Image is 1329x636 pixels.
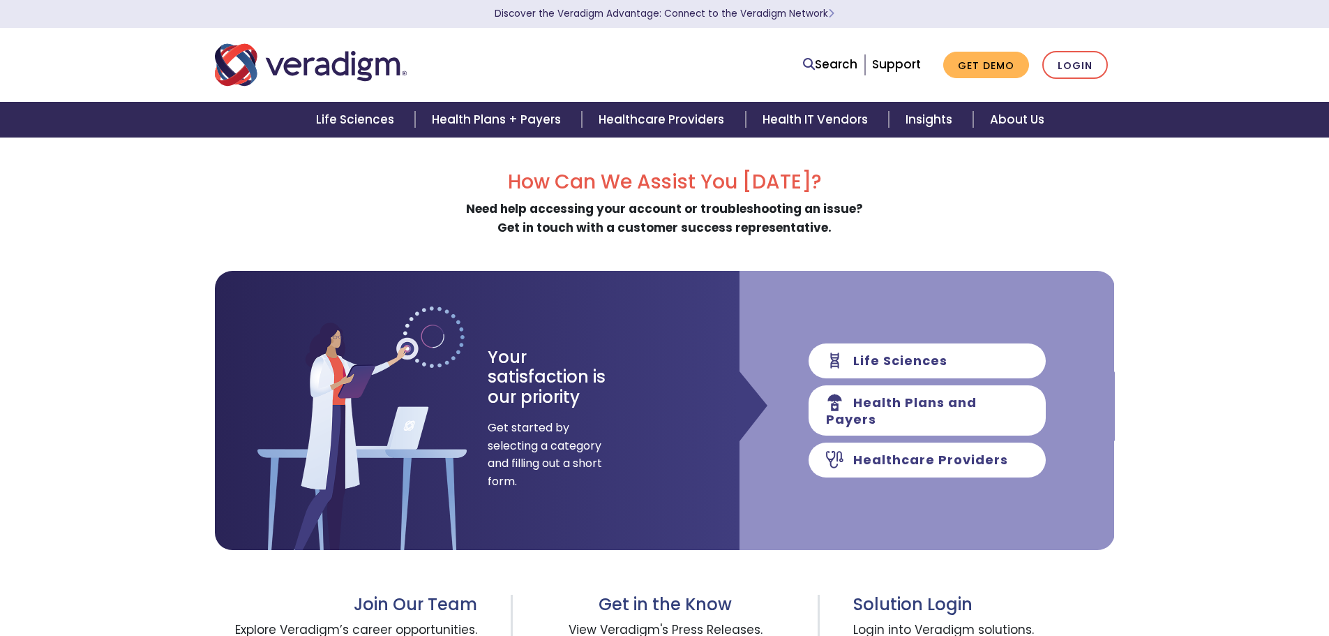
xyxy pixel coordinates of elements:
h3: Join Our Team [215,595,478,615]
a: Healthcare Providers [582,102,745,138]
img: Veradigm logo [215,42,407,88]
h3: Your satisfaction is our priority [488,348,631,408]
h2: How Can We Assist You [DATE]? [215,170,1115,194]
h3: Solution Login [853,595,1114,615]
a: Get Demo [943,52,1029,79]
a: Life Sciences [299,102,415,138]
a: Login [1042,51,1108,80]
strong: Need help accessing your account or troubleshooting an issue? Get in touch with a customer succes... [466,200,863,236]
a: Health Plans + Payers [415,102,582,138]
a: Health IT Vendors [746,102,889,138]
a: Support [872,56,921,73]
a: Search [803,55,857,74]
a: Insights [889,102,973,138]
span: Get started by selecting a category and filling out a short form. [488,419,603,490]
span: Learn More [828,7,834,20]
a: About Us [973,102,1061,138]
a: Discover the Veradigm Advantage: Connect to the Veradigm NetworkLearn More [495,7,834,20]
h3: Get in the Know [546,595,784,615]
